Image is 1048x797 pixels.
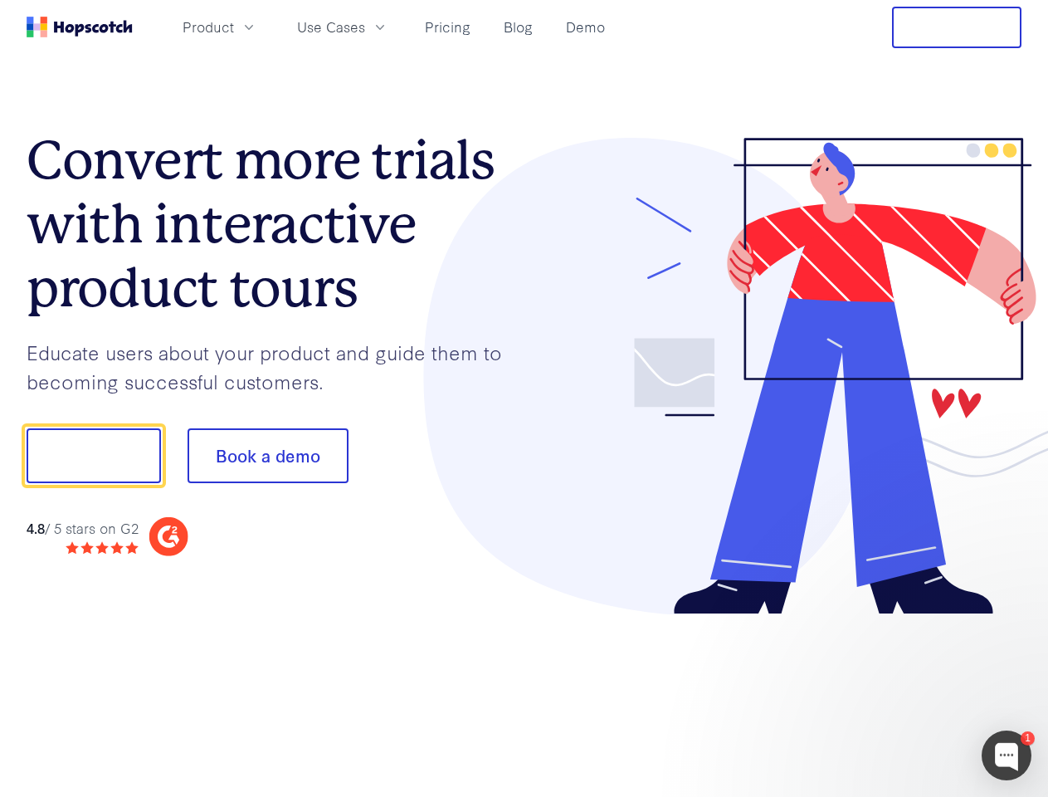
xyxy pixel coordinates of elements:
h1: Convert more trials with interactive product tours [27,129,524,320]
button: Show me! [27,428,161,483]
span: Product [183,17,234,37]
p: Educate users about your product and guide them to becoming successful customers. [27,338,524,395]
button: Use Cases [287,13,398,41]
button: Product [173,13,267,41]
a: Blog [497,13,539,41]
a: Pricing [418,13,477,41]
div: / 5 stars on G2 [27,518,139,539]
span: Use Cases [297,17,365,37]
div: 1 [1021,731,1035,746]
a: Home [27,17,133,37]
button: Free Trial [892,7,1021,48]
strong: 4.8 [27,518,45,537]
a: Demo [559,13,612,41]
button: Book a demo [188,428,349,483]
